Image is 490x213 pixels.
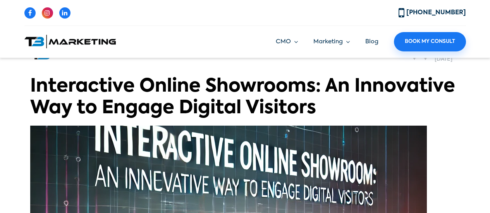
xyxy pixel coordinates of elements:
a: Book My Consult [394,32,466,51]
a: Blog [365,39,378,44]
a: [PHONE_NUMBER] [399,10,466,16]
a: [DATE] [435,56,452,62]
h1: Interactive Online Showrooms: An Innovative Way to Engage Digital Visitors [30,76,460,120]
a: Marketing [313,37,350,46]
img: T3 Marketing [24,35,116,48]
a: CMO [276,37,298,46]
